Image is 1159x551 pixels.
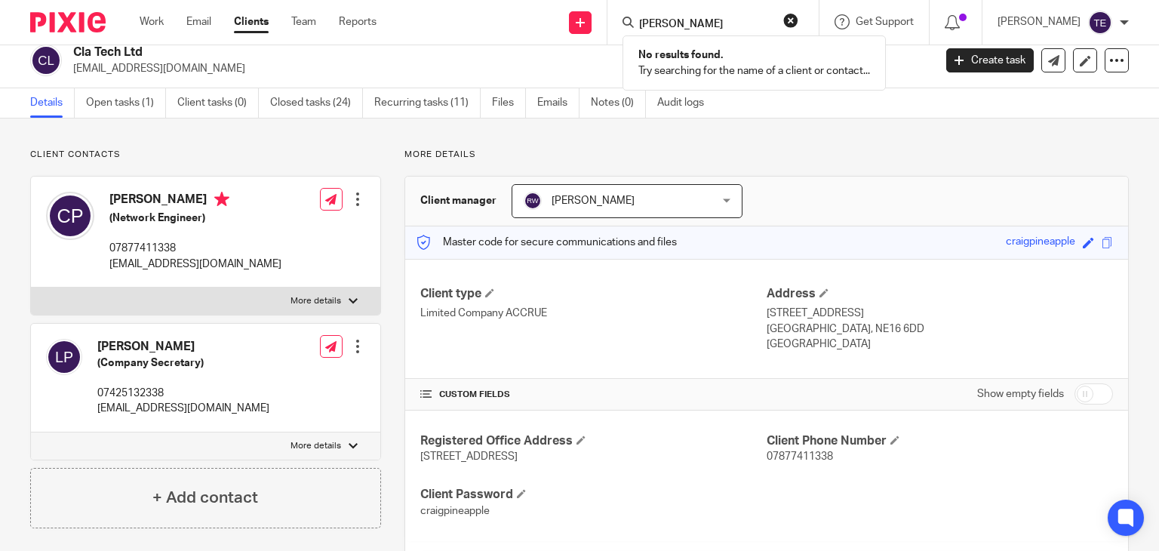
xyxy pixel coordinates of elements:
input: Search [638,18,773,32]
p: [EMAIL_ADDRESS][DOMAIN_NAME] [97,401,269,416]
i: Primary [214,192,229,207]
p: [EMAIL_ADDRESS][DOMAIN_NAME] [109,257,281,272]
a: Recurring tasks (11) [374,88,481,118]
a: Clients [234,14,269,29]
a: Reports [339,14,377,29]
img: svg%3E [46,339,82,375]
span: [PERSON_NAME] [552,195,635,206]
h3: Client manager [420,193,496,208]
label: Show empty fields [977,386,1064,402]
h4: Client Password [420,487,767,503]
img: svg%3E [46,192,94,240]
img: svg%3E [30,45,62,76]
a: Team [291,14,316,29]
img: Pixie [30,12,106,32]
p: More details [291,440,341,452]
h4: Client Phone Number [767,433,1113,449]
h4: [PERSON_NAME] [97,339,269,355]
h2: Cla Tech Ltd [73,45,754,60]
h4: [PERSON_NAME] [109,192,281,211]
p: Limited Company ACCRUE [420,306,767,321]
button: Clear [783,13,798,28]
p: Client contacts [30,149,381,161]
h5: (Network Engineer) [109,211,281,226]
h4: Client type [420,286,767,302]
h4: + Add contact [152,486,258,509]
span: 07877411338 [767,451,833,462]
a: Closed tasks (24) [270,88,363,118]
p: [PERSON_NAME] [998,14,1081,29]
a: Create task [946,48,1034,72]
img: svg%3E [1088,11,1112,35]
a: Emails [537,88,579,118]
p: Master code for secure communications and files [417,235,677,250]
p: [GEOGRAPHIC_DATA], NE16 6DD [767,322,1113,337]
p: More details [291,295,341,307]
h4: CUSTOM FIELDS [420,389,767,401]
a: Audit logs [657,88,715,118]
p: [STREET_ADDRESS] [767,306,1113,321]
h4: Registered Office Address [420,433,767,449]
a: Work [140,14,164,29]
span: Get Support [856,17,914,27]
a: Files [492,88,526,118]
p: [GEOGRAPHIC_DATA] [767,337,1113,352]
a: Open tasks (1) [86,88,166,118]
p: 07877411338 [109,241,281,256]
h5: (Company Secretary) [97,356,269,371]
img: svg%3E [524,192,542,210]
a: Client tasks (0) [177,88,259,118]
p: More details [404,149,1129,161]
p: [EMAIL_ADDRESS][DOMAIN_NAME] [73,61,924,76]
a: Notes (0) [591,88,646,118]
a: Details [30,88,75,118]
span: craigpineapple [420,506,490,516]
div: craigpineapple [1006,234,1075,251]
a: Email [186,14,211,29]
span: [STREET_ADDRESS] [420,451,518,462]
h4: Address [767,286,1113,302]
p: 07425132338 [97,386,269,401]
